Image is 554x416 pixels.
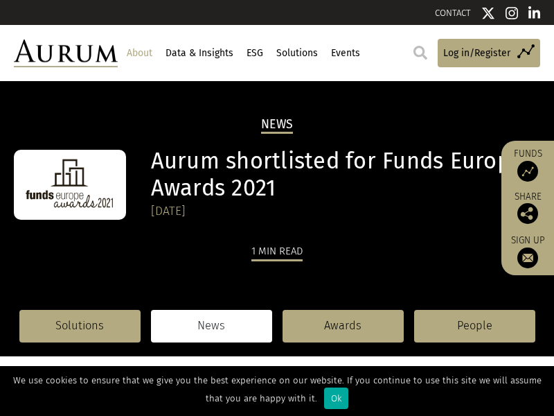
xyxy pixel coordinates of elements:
[517,161,538,182] img: Access Funds
[329,42,361,65] a: Events
[435,8,471,18] a: CONTACT
[481,6,495,20] img: Twitter icon
[283,310,404,342] a: Awards
[324,388,348,409] div: Ok
[508,148,547,182] a: Funds
[443,46,510,61] span: Log in/Register
[414,310,535,342] a: People
[163,42,235,65] a: Data & Insights
[125,42,154,65] a: About
[506,6,518,20] img: Instagram icon
[413,46,427,60] img: search.svg
[528,6,541,20] img: Linkedin icon
[14,40,118,68] img: Aurum
[508,192,547,224] div: Share
[244,42,265,65] a: ESG
[508,234,547,268] a: Sign up
[251,243,303,261] div: 1 min read
[19,310,141,342] a: Solutions
[151,202,537,221] div: [DATE]
[517,203,538,224] img: Share this post
[274,42,319,65] a: Solutions
[151,148,537,202] h1: Aurum shortlisted for Funds Europe Awards 2021
[517,248,538,268] img: Sign up to our newsletter
[151,310,272,342] a: News
[261,117,293,134] h2: News
[438,39,540,67] a: Log in/Register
